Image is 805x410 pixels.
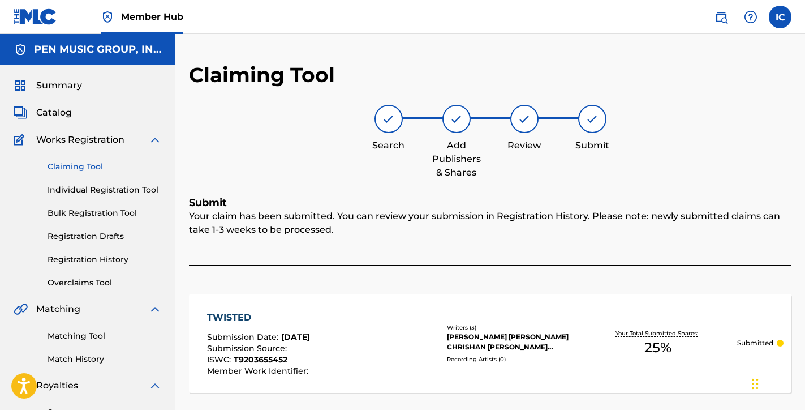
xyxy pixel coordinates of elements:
span: Member Hub [121,10,183,23]
img: step indicator icon for Submit [586,112,599,126]
a: Individual Registration Tool [48,184,162,196]
span: Works Registration [36,133,124,147]
div: [PERSON_NAME] [PERSON_NAME] CHRISHAN [PERSON_NAME] [PERSON_NAME] [447,332,579,352]
span: Summary [36,79,82,92]
a: TWISTEDSubmission Date:[DATE]Submission Source:ISWC:T9203655452Member Work Identifier:Writers (3)... [189,294,791,393]
a: Public Search [710,6,733,28]
img: step indicator icon for Add Publishers & Shares [450,112,463,126]
div: Review [496,139,553,152]
span: T9203655452 [234,355,287,365]
iframe: Chat Widget [748,356,805,410]
span: Member Work Identifier : [207,366,311,376]
div: Writers ( 3 ) [447,323,579,332]
img: MLC Logo [14,8,57,25]
img: Matching [14,302,28,316]
img: expand [148,133,162,147]
span: Submission Date : [207,332,281,342]
img: step indicator icon for Review [518,112,531,126]
a: SummarySummary [14,79,82,92]
span: 25 % [644,338,671,358]
a: Claiming Tool [48,161,162,173]
img: Top Rightsholder [101,10,114,24]
div: Submit [564,139,621,152]
img: Summary [14,79,27,92]
div: TWISTED [207,311,311,324]
h2: Claiming Tool [189,62,335,88]
p: Submitted [737,338,773,348]
div: Help [739,6,762,28]
h5: PEN MUSIC GROUP, INC. [34,43,162,56]
span: Royalties [36,379,78,392]
a: Registration Drafts [48,230,162,242]
div: Your claim has been submitted. You can review your submission in Registration History. Please not... [189,210,791,266]
div: Drag [752,367,759,401]
div: Search [360,139,417,152]
img: Catalog [14,106,27,119]
iframe: Resource Center [773,253,805,347]
span: Catalog [36,106,72,119]
div: Add Publishers & Shares [428,139,485,180]
span: ISWC : [207,355,234,365]
a: Match History [48,353,162,365]
img: Works Registration [14,133,28,147]
a: Matching Tool [48,330,162,342]
a: Bulk Registration Tool [48,207,162,219]
h5: Submit [189,197,791,210]
img: expand [148,379,162,392]
img: search [714,10,728,24]
img: step indicator icon for Search [382,112,395,126]
p: Your Total Submitted Shares: [615,329,701,338]
a: Overclaims Tool [48,277,162,289]
img: expand [148,302,162,316]
div: Recording Artists ( 0 ) [447,355,579,364]
div: User Menu [769,6,791,28]
span: Matching [36,302,80,316]
a: Registration History [48,254,162,266]
img: Accounts [14,43,27,57]
span: [DATE] [281,332,310,342]
span: Submission Source : [207,343,290,353]
a: CatalogCatalog [14,106,72,119]
img: help [744,10,757,24]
